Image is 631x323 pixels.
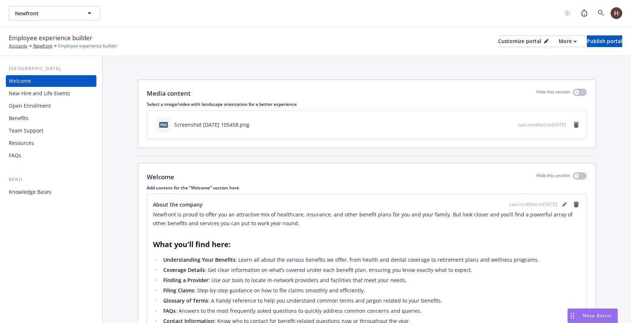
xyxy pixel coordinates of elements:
button: Publish portal [587,35,622,47]
div: Open Enrollment [9,100,51,112]
span: Last modified on [DATE] [518,122,566,128]
a: Welcome [6,75,96,87]
li: : A handy reference to help you understand common terms and jargon related to your benefits. [161,296,581,305]
span: Last modified on [DATE] [509,201,557,208]
li: : Step-by-step guidance on how to file claims smoothly and efficiently. [161,286,581,295]
span: Newfront [15,9,78,17]
a: Search [594,6,608,20]
span: Nova Assist [583,312,612,319]
p: Newfront is proud to offer you an attractive mix of healthcare, insurance, and other benefit plan... [153,210,581,228]
div: [GEOGRAPHIC_DATA] [6,65,96,72]
strong: Finding a Provider [163,277,209,284]
div: Knowledge Bases [9,186,51,198]
div: Publish portal [587,36,622,47]
p: Media content [147,89,191,98]
li: : Learn all about the various benefits we offer, from health and dental coverage to retirement pl... [161,255,581,264]
a: Report a Bug [577,6,592,20]
span: png [159,122,168,127]
a: FAQs [6,150,96,161]
div: More [559,36,577,47]
span: Employee experience builder [58,43,117,49]
button: Nova Assist [567,308,618,323]
a: Benefits [6,112,96,124]
a: Resources [6,137,96,149]
img: photo [611,7,622,19]
a: New Hire and Life Events [6,88,96,99]
div: Team Support [9,125,43,136]
strong: Filing Claims [163,287,194,294]
li: : Use our tools to locate in-network providers and facilities that meet your needs. [161,276,581,285]
a: remove [572,200,581,209]
button: Newfront [9,6,100,20]
div: Benji [6,176,96,183]
span: Employee experience builder [9,33,92,43]
span: About the company [153,201,203,208]
strong: Glossary of Terms [163,297,208,304]
a: Newfront [33,43,52,49]
p: Hide this section [536,89,570,98]
strong: Coverage Details [163,266,205,273]
button: preview file [509,121,515,128]
a: Accounts [9,43,27,49]
div: FAQs [9,150,21,161]
li: : Answers to the most frequently asked questions to quickly address common concerns and queries. [161,307,581,315]
a: Open Enrollment [6,100,96,112]
h2: What you'll find here: [153,239,581,250]
a: Knowledge Bases [6,186,96,198]
p: Select a image/video with landscape orientation for a better experience [147,101,587,107]
button: Customize portal [498,35,548,47]
div: New Hire and Life Events [9,88,70,99]
a: Team Support [6,125,96,136]
strong: FAQs [163,307,176,314]
p: Welcome [147,172,174,182]
p: Hide this section [536,172,570,182]
div: Welcome [9,75,31,87]
div: Customize portal [498,36,548,47]
div: Drag to move [568,309,577,323]
a: Start snowing [560,6,575,20]
a: remove [572,120,581,129]
a: editPencil [560,200,569,209]
div: Screenshot [DATE] 105458.png [174,121,249,128]
button: More [550,35,585,47]
button: download file [497,121,503,128]
li: : Get clear information on what’s covered under each benefit plan, ensuring you know exactly what... [161,266,581,274]
p: Add content for the "Welcome" section here [147,185,587,191]
div: Benefits [9,112,28,124]
div: Resources [9,137,34,149]
strong: Understanding Your Benefits [163,256,236,263]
